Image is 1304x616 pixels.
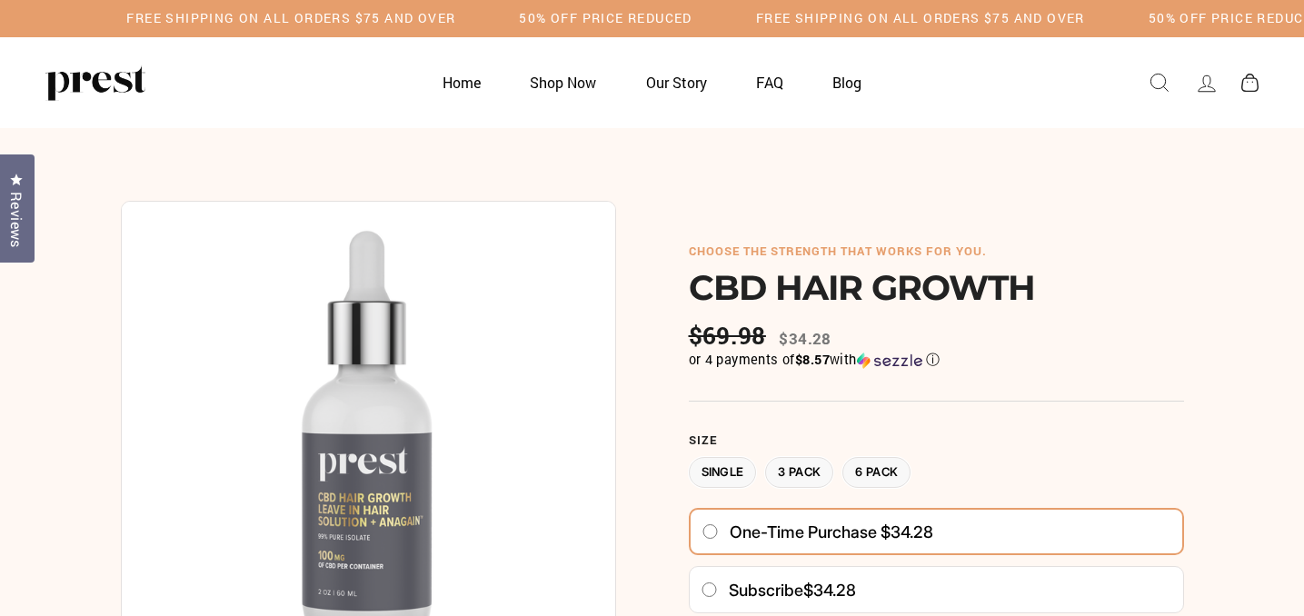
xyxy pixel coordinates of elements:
[779,328,831,349] span: $34.28
[420,65,503,100] a: Home
[519,11,692,26] h5: 50% OFF PRICE REDUCED
[420,65,885,100] ul: Primary
[507,65,619,100] a: Shop Now
[689,322,771,350] span: $69.98
[689,244,1184,259] h6: choose the strength that works for you.
[689,267,1184,308] h1: CBD HAIR GROWTH
[702,524,719,539] input: One-time purchase $34.28
[5,192,28,248] span: Reviews
[689,457,757,489] label: Single
[623,65,730,100] a: Our Story
[842,457,911,489] label: 6 Pack
[689,351,1184,369] div: or 4 payments of$8.57withSezzle Click to learn more about Sezzle
[689,351,1184,369] div: or 4 payments of with
[689,433,1184,448] label: Size
[730,522,933,542] span: One-time purchase $34.28
[765,457,833,489] label: 3 Pack
[756,11,1085,26] h5: Free Shipping on all orders $75 and over
[729,581,803,600] span: Subscribe
[795,351,830,368] span: $8.57
[810,65,884,100] a: Blog
[701,582,718,597] input: Subscribe$34.28
[803,581,856,600] span: $34.28
[45,65,145,101] img: PREST ORGANICS
[126,11,455,26] h5: Free Shipping on all orders $75 and over
[733,65,806,100] a: FAQ
[857,353,922,369] img: Sezzle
